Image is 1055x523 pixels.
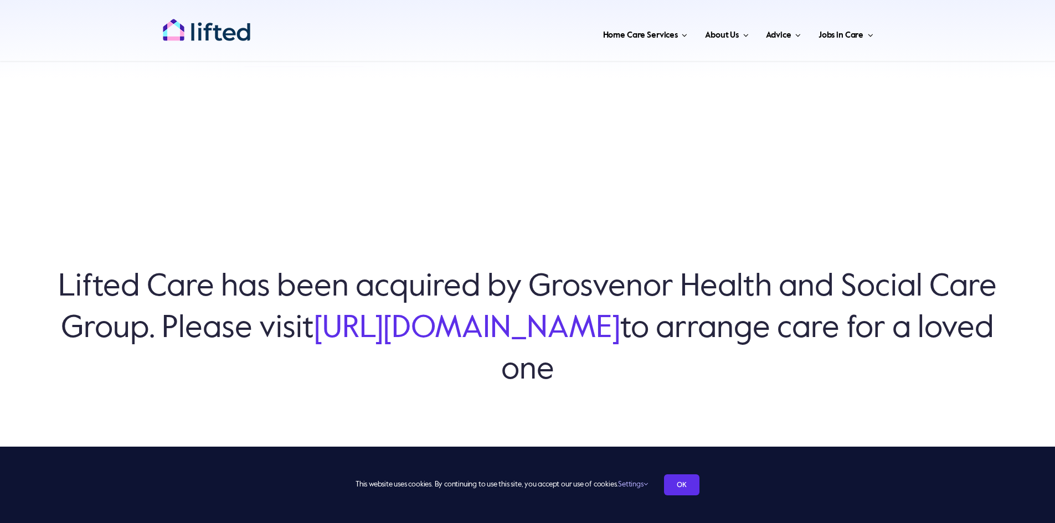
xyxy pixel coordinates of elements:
h6: Lifted Care has been acquired by Grosvenor Health and Social Care Group. Please visit to arrange ... [55,267,1000,391]
span: Advice [766,27,791,44]
a: Advice [763,17,804,50]
span: Home Care Services [603,27,678,44]
a: Jobs in Care [815,17,877,50]
a: [URL][DOMAIN_NAME] [314,313,620,344]
span: This website uses cookies. By continuing to use this site, you accept our use of cookies. [356,476,647,494]
span: Jobs in Care [819,27,863,44]
a: Home Care Services [600,17,691,50]
span: About Us [705,27,739,44]
nav: Main Menu [286,17,877,50]
a: lifted-logo [162,18,251,29]
a: OK [664,474,699,495]
a: Settings [618,481,647,488]
a: About Us [702,17,752,50]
